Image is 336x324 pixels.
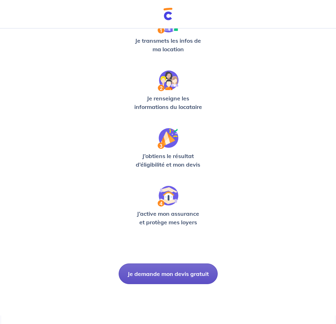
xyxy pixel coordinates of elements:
img: Cautioneo [164,8,172,20]
img: /static/c0a346edaed446bb123850d2d04ad552/Step-2.svg [158,70,179,91]
button: Je demande mon devis gratuit [119,263,218,284]
p: J’active mon assurance et protège mes loyers [131,209,205,226]
p: Je transmets les infos de ma location [131,36,205,53]
p: Je renseigne les informations du locataire [131,94,205,111]
p: J’obtiens le résultat d’éligibilité et mon devis [131,152,205,169]
img: /static/bfff1cf634d835d9112899e6a3df1a5d/Step-4.svg [157,186,179,207]
img: /static/f3e743aab9439237c3e2196e4328bba9/Step-3.svg [157,128,179,149]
